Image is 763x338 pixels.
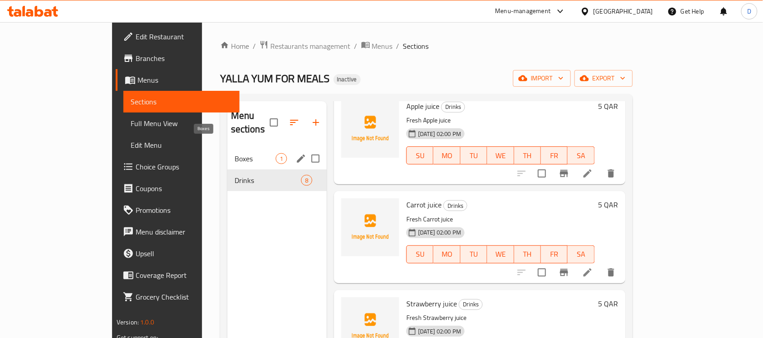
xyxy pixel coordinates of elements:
span: Choice Groups [136,161,232,172]
span: Sort sections [283,112,305,133]
span: MO [437,149,457,162]
button: SU [406,245,433,263]
span: Menu disclaimer [136,226,232,237]
span: Full Menu View [131,118,232,129]
span: D [747,6,751,16]
h6: 5 QAR [598,297,618,310]
span: SU [410,248,430,261]
span: FR [545,149,564,162]
div: Drinks [441,102,465,113]
span: YALLA YUM FOR MEALS [220,68,330,89]
span: Menus [137,75,232,85]
p: Fresh Strawberry juice [406,312,595,324]
span: Upsell [136,248,232,259]
span: Drinks [442,102,465,112]
button: SA [568,146,594,164]
button: delete [600,163,622,184]
div: Drinks8 [227,169,327,191]
span: 1.0.0 [141,316,155,328]
button: TU [461,245,487,263]
nav: breadcrumb [220,40,633,52]
nav: Menu sections [227,144,327,195]
span: Select all sections [264,113,283,132]
a: Branches [116,47,240,69]
a: Upsell [116,243,240,264]
span: WE [491,149,510,162]
img: Apple juice [341,100,399,158]
span: WE [491,248,510,261]
span: Sections [403,41,429,52]
a: Grocery Checklist [116,286,240,308]
button: WE [487,146,514,164]
span: Boxes [235,153,276,164]
button: export [575,70,633,87]
button: TH [514,245,541,263]
span: 1 [276,155,287,163]
span: SA [571,248,591,261]
h6: 5 QAR [598,100,618,113]
span: Drinks [459,299,482,310]
span: Edit Menu [131,140,232,150]
span: [DATE] 02:00 PM [414,130,465,138]
span: MO [437,248,457,261]
a: Menus [361,40,393,52]
button: import [513,70,571,87]
span: Carrot juice [406,198,442,211]
p: Fresh Carrot juice [406,214,595,225]
a: Full Menu View [123,113,240,134]
div: items [276,153,287,164]
button: Add section [305,112,327,133]
a: Coverage Report [116,264,240,286]
span: TU [464,149,484,162]
button: FR [541,245,568,263]
span: Coupons [136,183,232,194]
span: Strawberry juice [406,297,457,310]
span: Branches [136,53,232,64]
button: edit [294,152,308,165]
div: Menu-management [495,6,551,17]
button: FR [541,146,568,164]
a: Edit Restaurant [116,26,240,47]
li: / [396,41,400,52]
span: Sections [131,96,232,107]
button: SA [568,245,594,263]
button: MO [433,146,460,164]
span: TU [464,248,484,261]
button: WE [487,245,514,263]
img: Carrot juice [341,198,399,256]
span: Restaurants management [270,41,351,52]
div: Boxes1edit [227,148,327,169]
span: [DATE] 02:00 PM [414,228,465,237]
a: Choice Groups [116,156,240,178]
li: / [253,41,256,52]
span: Select to update [532,263,551,282]
a: Menus [116,69,240,91]
span: Menus [372,41,393,52]
a: Coupons [116,178,240,199]
button: delete [600,262,622,283]
span: import [520,73,564,84]
span: Grocery Checklist [136,291,232,302]
span: Edit Restaurant [136,31,232,42]
button: TU [461,146,487,164]
div: Inactive [334,74,361,85]
a: Restaurants management [259,40,351,52]
p: Fresh Apple juice [406,115,595,126]
span: 8 [301,176,312,185]
span: Apple juice [406,99,439,113]
span: Promotions [136,205,232,216]
button: TH [514,146,541,164]
a: Edit menu item [582,168,593,179]
span: TH [518,248,537,261]
span: Drinks [235,175,301,186]
a: Edit menu item [582,267,593,278]
button: SU [406,146,433,164]
span: TH [518,149,537,162]
h2: Menu sections [231,109,270,136]
a: Menu disclaimer [116,221,240,243]
span: export [582,73,626,84]
div: Drinks [459,299,483,310]
span: FR [545,248,564,261]
span: Select to update [532,164,551,183]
